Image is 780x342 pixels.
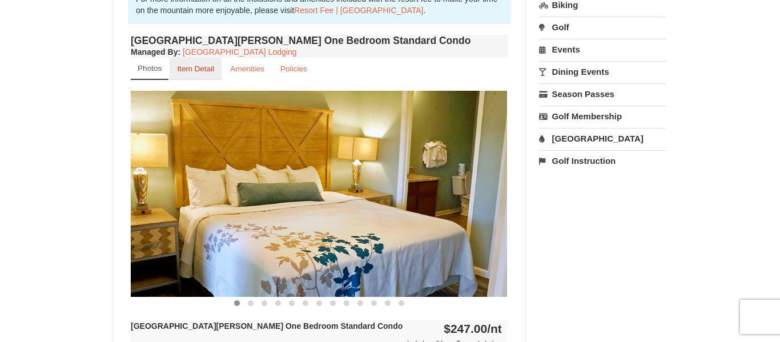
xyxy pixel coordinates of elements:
[131,321,403,331] strong: [GEOGRAPHIC_DATA][PERSON_NAME] One Bedroom Standard Condo
[539,39,666,60] a: Events
[539,150,666,171] a: Golf Instruction
[539,83,666,104] a: Season Passes
[444,322,502,335] strong: $247.00
[131,58,168,80] a: Photos
[183,47,296,57] a: [GEOGRAPHIC_DATA] Lodging
[230,65,264,73] small: Amenities
[539,106,666,127] a: Golf Membership
[131,35,508,46] h4: [GEOGRAPHIC_DATA][PERSON_NAME] One Bedroom Standard Condo
[539,17,666,38] a: Golf
[223,58,272,80] a: Amenities
[539,61,666,82] a: Dining Events
[294,6,423,15] a: Resort Fee | [GEOGRAPHIC_DATA]
[177,65,214,73] small: Item Detail
[539,128,666,149] a: [GEOGRAPHIC_DATA]
[273,58,315,80] a: Policies
[131,47,178,57] span: Managed By
[138,64,162,73] small: Photos
[131,47,180,57] strong: :
[487,322,502,335] span: /nt
[170,58,222,80] a: Item Detail
[131,91,507,297] img: 18876286-121-55434444.jpg
[280,65,307,73] small: Policies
